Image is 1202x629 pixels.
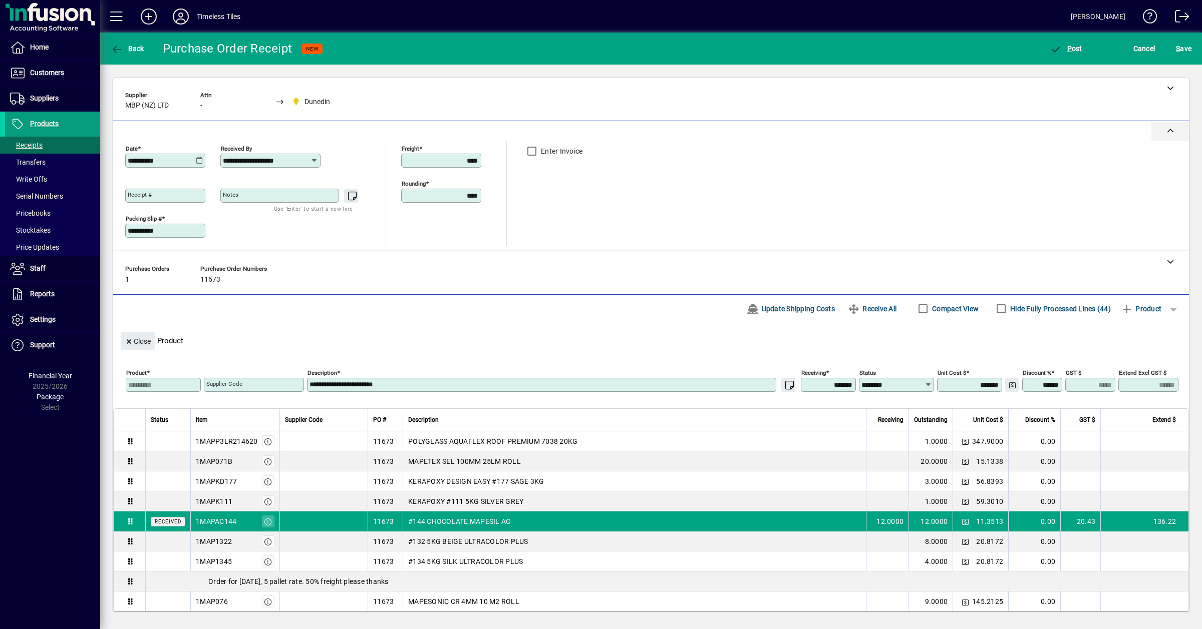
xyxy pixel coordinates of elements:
td: 0.00 [1008,431,1060,451]
span: Suppliers [30,94,59,102]
mat-label: GST $ [1066,369,1081,376]
td: 0.00 [1008,471,1060,491]
td: 20.43 [1060,511,1100,531]
button: Change Price Levels [958,494,972,508]
td: KERAPOXY DESIGN EASY #177 SAGE 3KG [403,471,866,491]
a: Stocktakes [5,222,100,239]
span: Staff [30,264,46,272]
td: 11673 [368,471,403,491]
span: Stocktakes [10,226,51,234]
div: Order for [DATE], 5 pallet rate. 50% freight please thanks [146,576,1188,586]
mat-label: Freight [402,145,419,152]
span: 59.3010 [976,496,1003,506]
a: Write Offs [5,171,100,188]
span: 56.8393 [976,476,1003,486]
a: Transfers [5,154,100,171]
span: P [1067,45,1072,53]
span: Serial Numbers [10,192,63,200]
span: GST $ [1079,414,1095,425]
span: Extend $ [1152,414,1176,425]
div: 1MAPK111 [196,496,232,506]
span: 11.3513 [976,516,1003,526]
button: Product [1116,300,1166,318]
button: Change Price Levels [1005,378,1019,392]
button: Cancel [1131,40,1158,58]
span: Product [1121,301,1161,317]
span: Support [30,341,55,349]
button: Back [108,40,147,58]
span: Financial Year [29,372,72,380]
td: 20.0000 [909,451,953,471]
button: Change Price Levels [958,554,972,568]
td: 0.00 [1008,491,1060,511]
td: POLYGLASS AQUAFLEX ROOF PREMIUM 7038 20KG [403,431,866,451]
div: 1MAPKD177 [196,476,237,486]
td: 136.22 [1100,511,1188,531]
span: Receiving [878,414,904,425]
span: Item [196,414,208,425]
label: Compact View [930,304,979,314]
span: Products [30,120,59,128]
div: 1MAP071B [196,456,232,466]
div: Product [113,322,1189,353]
td: 0.00 [1008,551,1060,571]
app-page-header-button: Back [100,40,155,58]
span: Supplier Code [285,414,323,425]
span: 145.2125 [972,596,1003,606]
mat-hint: Use 'Enter' to start a new line [274,203,353,214]
span: Discount % [1025,414,1055,425]
span: Back [111,45,144,53]
mat-label: Packing Slip # [126,215,162,222]
label: Enter Invoice [539,146,582,156]
td: 11673 [368,551,403,571]
span: Home [30,43,49,51]
td: #144 CHOCOLATE MAPESIL AC [403,511,866,531]
mat-label: Product [126,369,147,376]
button: Close [121,332,155,350]
span: ost [1050,45,1082,53]
button: Change Price Levels [958,534,972,548]
span: Status [151,414,168,425]
button: Profile [165,8,197,26]
button: Change Price Levels [958,514,972,528]
span: Receipts [10,141,43,149]
div: 1MAPP3LR214620 [196,436,258,446]
a: Serial Numbers [5,188,100,205]
td: 1.0000 [909,491,953,511]
td: 4.0000 [909,551,953,571]
mat-label: Receiving [801,369,826,376]
td: 9.0000 [909,591,953,611]
span: 1 [125,276,129,284]
button: Save [1173,40,1194,58]
td: 11673 [368,591,403,611]
span: Update Shipping Costs [747,301,835,317]
td: MAPETEX SEL 100MM 25LM ROLL [403,451,866,471]
a: Settings [5,307,100,332]
td: 11673 [368,431,403,451]
span: Received [155,519,181,524]
td: 1.0000 [909,431,953,451]
span: 20.8172 [976,556,1003,566]
mat-label: Received by [221,145,252,152]
span: - [200,102,202,110]
td: 3.0000 [909,471,953,491]
a: Logout [1167,2,1189,35]
td: 11673 [368,491,403,511]
span: Settings [30,315,56,323]
a: Knowledge Base [1135,2,1157,35]
span: 20.8172 [976,536,1003,546]
span: 347.9000 [972,436,1003,446]
a: Reports [5,282,100,307]
span: Package [37,393,64,401]
mat-label: Notes [223,191,238,198]
button: Update Shipping Costs [743,300,839,318]
mat-label: Rounding [402,180,426,187]
span: Transfers [10,158,46,166]
span: Description [408,414,439,425]
button: Change Price Levels [958,454,972,468]
button: Receive All [844,300,900,318]
a: Pricebooks [5,205,100,222]
mat-label: Receipt # [128,191,152,198]
span: Dunedin [289,96,335,108]
div: Timeless Tiles [197,9,240,25]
